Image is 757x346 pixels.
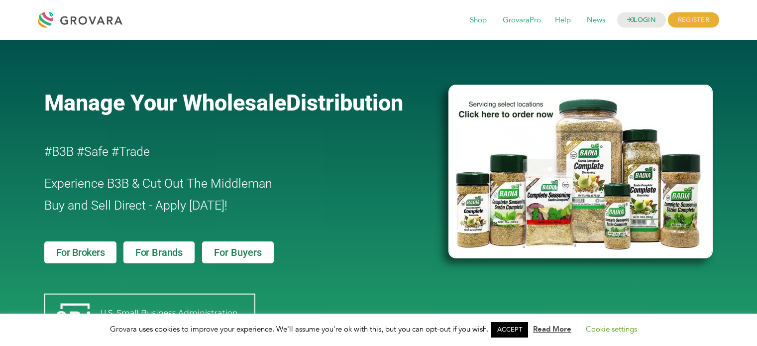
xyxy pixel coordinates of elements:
a: Read More [533,324,571,334]
span: GrovaraPro [496,11,548,30]
h2: #B3B #Safe #Trade [44,141,392,163]
a: For Brokers [44,241,117,263]
a: ACCEPT [491,322,528,338]
a: LOGIN [617,12,666,28]
a: For Brands [123,241,195,263]
span: Shop [463,11,494,30]
a: For Buyers [202,241,274,263]
span: For Buyers [214,247,262,257]
span: Help [548,11,578,30]
span: For Brands [135,247,183,257]
a: Manage Your WholesaleDistribution [44,90,433,116]
span: Manage Your Wholesale [44,90,286,116]
span: Grovara uses cookies to improve your experience. We'll assume you're ok with this, but you can op... [110,324,647,334]
a: GrovaraPro [496,15,548,26]
span: Distribution [286,90,403,116]
span: REGISTER [668,12,719,28]
a: Shop [463,15,494,26]
a: Help [548,15,578,26]
span: Buy and Sell Direct - Apply [DATE]! [44,198,227,213]
a: Cookie settings [586,324,637,334]
span: For Brokers [56,247,105,257]
a: News [580,15,612,26]
span: Experience B3B & Cut Out The Middleman [44,176,272,191]
span: News [580,11,612,30]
